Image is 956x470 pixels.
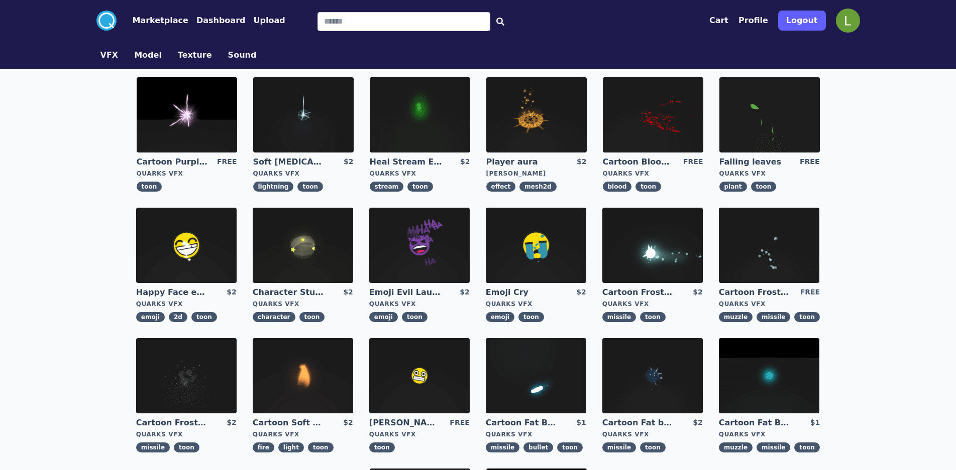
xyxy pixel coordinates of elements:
a: Logout [778,7,826,35]
span: toon [297,182,323,192]
div: $1 [576,417,586,428]
span: toon [369,442,395,452]
a: Cartoon Fat Bullet [486,417,558,428]
div: Quarks VFX [486,430,586,438]
a: Falling leaves [719,156,792,168]
span: toon [407,182,433,192]
img: imgAlt [602,338,703,413]
span: toon [640,442,666,452]
div: FREE [800,287,820,298]
a: Upload [245,15,285,27]
button: Model [134,49,162,61]
span: toon [402,312,428,322]
span: toon [174,442,199,452]
div: FREE [683,156,703,168]
a: Sound [220,49,265,61]
button: Texture [178,49,212,61]
div: Quarks VFX [719,430,820,438]
span: missile [136,442,170,452]
img: imgAlt [486,208,586,283]
a: Cartoon Purple [MEDICAL_DATA] [137,156,209,168]
span: fire [253,442,274,452]
a: Cartoon Frost Missile Explosion [136,417,208,428]
div: $2 [343,287,353,298]
img: imgAlt [370,77,470,152]
span: emoji [486,312,514,322]
img: imgAlt [369,208,470,283]
a: Heal Stream Effect [370,156,442,168]
a: Happy Face emoji [136,287,208,298]
div: FREE [450,417,469,428]
img: imgAlt [486,77,587,152]
div: Quarks VFX [603,170,703,178]
div: Quarks VFX [253,430,353,438]
span: toon [518,312,544,322]
button: Profile [738,15,768,27]
div: Quarks VFX [253,300,353,308]
img: imgAlt [253,77,354,152]
span: toon [308,442,334,452]
img: imgAlt [603,77,703,152]
img: profile [836,9,860,33]
span: character [253,312,295,322]
a: VFX [92,49,127,61]
div: FREE [217,156,237,168]
span: blood [603,182,632,192]
a: [PERSON_NAME] [369,417,442,428]
span: bullet [523,442,553,452]
div: $2 [227,417,236,428]
a: Model [126,49,170,61]
span: toon [640,312,666,322]
a: Emoji Evil Laugh [369,287,442,298]
a: Emoji Cry [486,287,558,298]
div: Quarks VFX [136,430,237,438]
div: $2 [460,287,469,298]
div: $2 [576,287,586,298]
span: 2d [169,312,187,322]
a: Cartoon Fat bullet explosion [602,417,675,428]
img: imgAlt [137,77,237,152]
div: Quarks VFX [602,300,703,308]
div: FREE [800,156,819,168]
a: Marketplace [117,15,188,27]
span: muzzle [719,312,753,322]
button: Marketplace [133,15,188,27]
span: toon [794,442,820,452]
div: Quarks VFX [137,170,237,178]
img: imgAlt [602,208,703,283]
div: $2 [693,417,702,428]
div: Quarks VFX [370,170,470,178]
a: Texture [170,49,220,61]
div: [PERSON_NAME] [486,170,587,178]
span: muzzle [719,442,753,452]
img: imgAlt [253,208,353,283]
span: toon [557,442,583,452]
img: imgAlt [719,208,819,283]
div: $2 [693,287,702,298]
div: $2 [344,156,353,168]
div: Quarks VFX [602,430,703,438]
img: imgAlt [136,338,237,413]
div: $2 [460,156,470,168]
span: missile [602,442,636,452]
img: imgAlt [486,338,586,413]
button: Upload [253,15,285,27]
a: Cartoon Soft CandleLight [253,417,325,428]
div: Quarks VFX [136,300,237,308]
img: imgAlt [719,77,820,152]
span: toon [137,182,162,192]
span: emoji [136,312,165,322]
span: mesh2d [519,182,556,192]
span: missile [486,442,519,452]
a: Cartoon Frost Missile Muzzle Flash [719,287,791,298]
div: Quarks VFX [719,170,820,178]
button: Dashboard [196,15,246,27]
div: Quarks VFX [253,170,354,178]
span: toon [751,182,777,192]
span: toon [635,182,661,192]
a: Character Stun Effect [253,287,325,298]
a: Cartoon Frost Missile [602,287,675,298]
span: plant [719,182,747,192]
button: VFX [100,49,119,61]
button: Logout [778,11,826,31]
